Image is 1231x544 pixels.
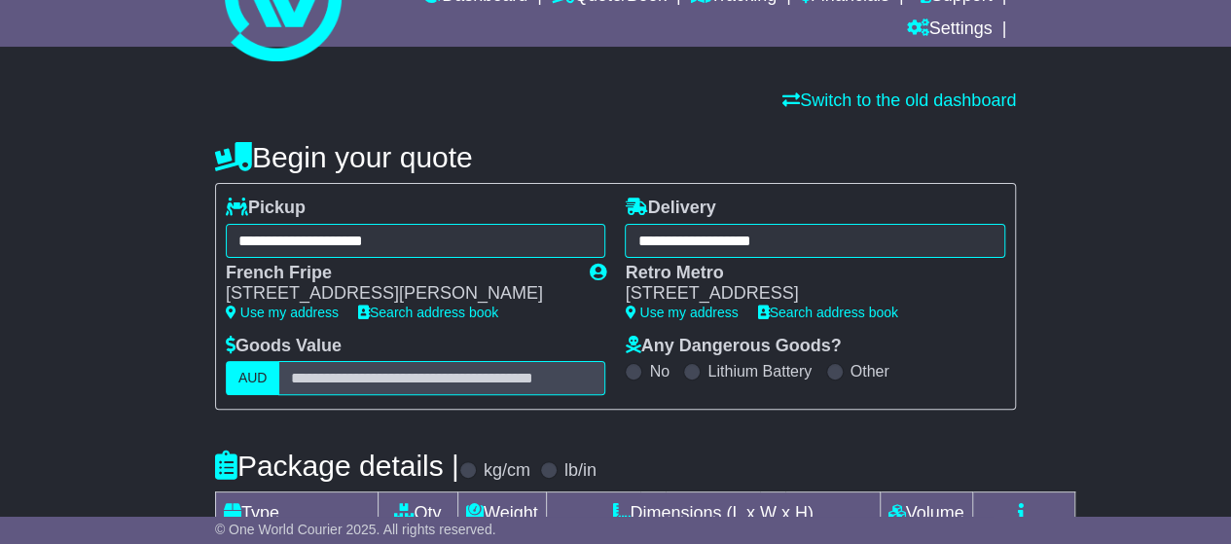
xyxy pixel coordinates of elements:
label: Delivery [625,198,715,219]
h4: Package details | [215,450,459,482]
td: Type [215,492,378,535]
div: [STREET_ADDRESS] [625,283,986,305]
a: Switch to the old dashboard [782,91,1016,110]
a: Use my address [226,305,339,320]
td: Dimensions (L x W x H) [546,492,880,535]
a: Search address book [358,305,498,320]
a: Settings [906,14,992,47]
a: Use my address [625,305,738,320]
label: Pickup [226,198,306,219]
h4: Begin your quote [215,141,1016,173]
td: Volume [880,492,972,535]
td: Weight [457,492,546,535]
label: kg/cm [484,460,530,482]
label: AUD [226,361,280,395]
label: Other [851,362,889,381]
label: No [649,362,669,381]
div: French Fripe [226,263,570,284]
label: Any Dangerous Goods? [625,336,841,357]
td: Qty [378,492,457,535]
div: Retro Metro [625,263,986,284]
span: © One World Courier 2025. All rights reserved. [215,522,496,537]
div: [STREET_ADDRESS][PERSON_NAME] [226,283,570,305]
a: Search address book [758,305,898,320]
label: Lithium Battery [707,362,812,381]
label: lb/in [564,460,597,482]
label: Goods Value [226,336,342,357]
